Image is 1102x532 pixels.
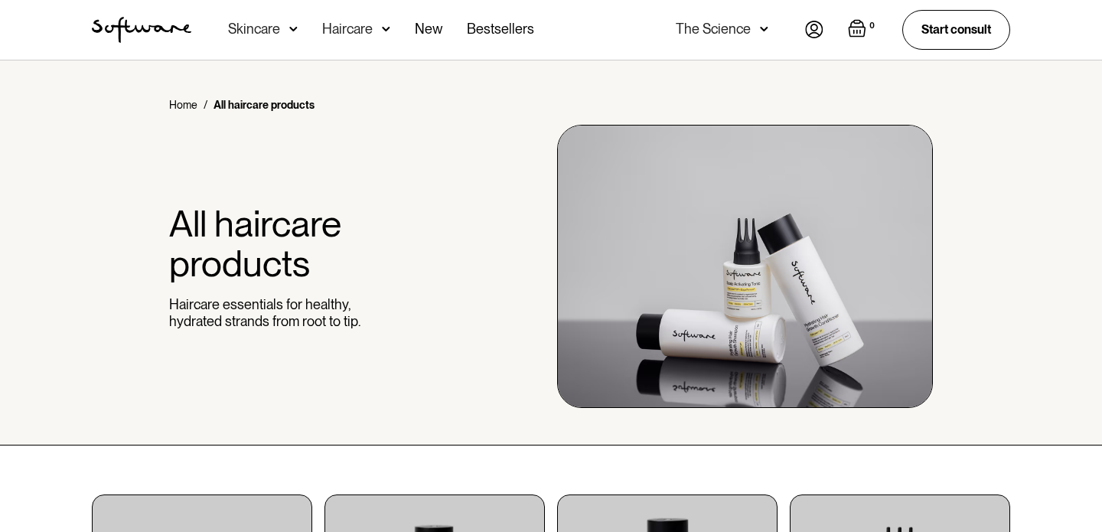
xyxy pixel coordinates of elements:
[169,204,390,285] h1: All haircare products
[204,97,207,113] div: /
[92,17,191,43] a: home
[169,296,390,329] p: Haircare essentials for healthy, hydrated strands from root to tip.
[382,21,390,37] img: arrow down
[848,19,878,41] a: Open cart
[92,17,191,43] img: Software Logo
[214,97,315,113] div: All haircare products
[289,21,298,37] img: arrow down
[322,21,373,37] div: Haircare
[866,19,878,33] div: 0
[169,97,197,113] a: Home
[228,21,280,37] div: Skincare
[676,21,751,37] div: The Science
[760,21,768,37] img: arrow down
[902,10,1010,49] a: Start consult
